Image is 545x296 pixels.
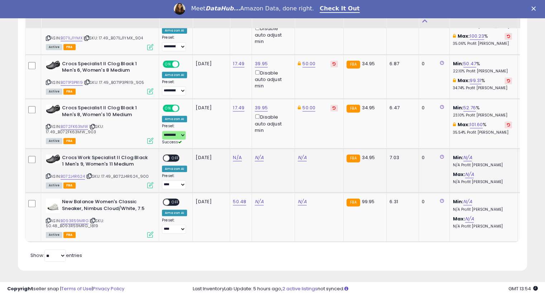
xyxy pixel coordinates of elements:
div: Low Price FBA [389,3,416,18]
span: 2025-10-13 13:54 GMT [508,285,538,292]
span: | SKU: 17.49_B071P3PR19_905 [84,80,144,85]
div: 0 [422,105,444,111]
b: Crocs Work Specialist II Clog Black 1 Men's 9, Women's 11 Medium [62,154,149,170]
b: Min: [453,198,463,205]
span: All listings currently available for purchase on Amazon [46,232,62,238]
div: ASIN: [46,105,153,143]
small: FBA [346,105,360,113]
b: Max: [458,33,470,39]
i: This overrides the store level max markup for this listing [453,34,455,38]
div: Preset: [162,124,187,145]
span: 34.95 [362,104,375,111]
a: Check It Out [320,5,360,13]
a: N/A [255,198,263,205]
a: 99.31 [470,77,481,84]
div: Amazon AI [162,210,187,216]
span: 34.95 [362,154,375,161]
a: Terms of Use [61,285,92,292]
div: [DATE] [196,61,224,67]
a: 17.49 [233,104,244,111]
div: Disable auto adjust min [255,113,289,134]
div: [DATE] [196,105,224,111]
a: 52.76 [463,104,476,111]
span: OFF [169,199,181,205]
div: Disable auto adjust min [255,24,289,45]
div: Amazon AI [162,166,187,172]
i: Revert to store-level Dynamic Max Price [333,62,336,66]
p: 34.74% Profit [PERSON_NAME] [453,86,512,91]
b: Crocs Specialist II Clog Black 1 Men's 8, Women's 10 Medium [62,105,149,120]
div: 0 [422,154,444,161]
span: ON [163,105,172,111]
div: Meet Amazon Data, done right. [191,5,314,12]
small: FBA [346,154,360,162]
a: 17.49 [233,60,244,67]
div: 0 [422,199,444,205]
a: 50.47 [463,60,476,67]
p: N/A Profit [PERSON_NAME] [453,180,512,185]
i: Revert to store-level Max Markup [507,123,510,126]
div: Last InventoryLab Update: 5 hours ago, not synced. [193,286,538,292]
div: Preset: [162,218,187,234]
img: 41GWS738RSL._SL40_.jpg [46,105,60,114]
span: All listings currently available for purchase on Amazon [46,182,62,188]
a: 2 active listings [282,285,317,292]
a: 101.60 [470,121,483,128]
div: Preset: [162,173,187,190]
a: Privacy Policy [93,285,124,292]
span: | SKU: 17.49_B072FK63MW_903 [46,124,104,134]
div: 6.87 [389,61,413,67]
p: N/A Profit [PERSON_NAME] [453,224,512,229]
div: % [453,105,512,118]
p: 35.06% Profit [PERSON_NAME] [453,41,512,46]
a: B071P3PR19 [61,80,83,86]
img: Profile image for Georgie [174,3,185,15]
div: Preset: [162,80,187,96]
img: 41GWS738RSL._SL40_.jpg [46,61,60,70]
img: 41GWS738RSL._SL40_.jpg [46,154,60,163]
b: New Balance Women's Classic Sneaker, Nimbus Cloud/White, 7.5 [62,199,149,214]
div: Amazon AI [162,72,187,78]
div: 7.03 [389,154,413,161]
span: FBA [63,232,76,238]
b: Crocs Specialist II Clog Black 1 Men's 6, Women's 8 Medium [62,61,149,76]
div: % [453,61,512,74]
span: Success [162,139,182,145]
b: Max: [458,121,470,128]
div: % [453,121,512,135]
a: N/A [255,154,263,161]
div: ASIN: [46,61,153,94]
span: OFF [178,61,190,67]
span: 99.95 [362,198,375,205]
strong: Copyright [7,285,33,292]
div: % [453,33,512,46]
span: FBA [63,182,76,188]
a: 100.23 [470,33,484,40]
a: B072J4R624 [61,173,85,180]
a: N/A [233,154,242,161]
span: All listings currently available for purchase on Amazon [46,138,62,144]
div: 6.47 [389,105,413,111]
p: 22.10% Profit [PERSON_NAME] [453,69,512,74]
div: seller snap | | [7,286,124,292]
a: N/A [298,198,306,205]
div: Current Buybox Price [346,3,383,18]
i: Revert to store-level Dynamic Max Price [333,106,336,110]
span: | SKU: 17.49_B072J4R624_900 [86,173,149,179]
i: Revert to store-level Max Markup [507,79,510,82]
i: This overrides the store level Dynamic Max Price for this listing [298,105,301,110]
p: 23.10% Profit [PERSON_NAME] [453,113,512,118]
i: This overrides the store level Dynamic Max Price for this listing [298,61,301,66]
i: This overrides the store level max markup for this listing [453,78,455,83]
a: 39.95 [255,104,268,111]
span: FBA [63,138,76,144]
span: | SKU: 50.48_B093R59MRG_1819 [46,218,104,229]
div: % [453,77,512,91]
span: All listings currently available for purchase on Amazon [46,89,62,95]
b: Min: [453,60,463,67]
b: Max: [458,77,470,84]
div: Fulfillable Quantity [422,3,446,18]
i: This overrides the store level max markup for this listing [453,122,455,127]
span: Show: entries [30,252,82,259]
div: 0 [422,61,444,67]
